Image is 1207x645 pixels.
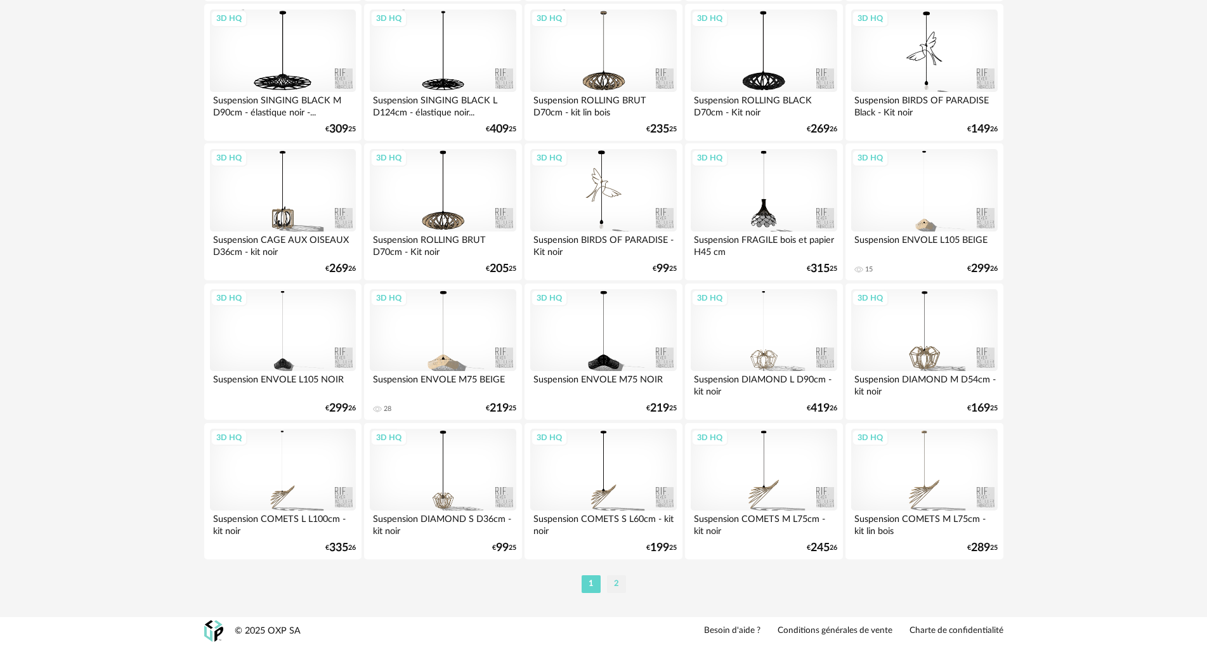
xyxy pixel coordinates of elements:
a: 3D HQ Suspension COMETS M L75cm - kit lin bois €28925 [845,423,1003,560]
div: € 26 [967,264,998,273]
a: Besoin d'aide ? [704,625,760,637]
div: Suspension COMETS M L75cm - kit lin bois [851,511,997,536]
div: 3D HQ [370,150,407,166]
div: 3D HQ [852,290,889,306]
a: 3D HQ Suspension ENVOLE L105 BEIGE 15 €29926 [845,143,1003,280]
div: Suspension FRAGILE bois et papier H45 cm [691,231,837,257]
div: Suspension DIAMOND L D90cm - kit noir [691,371,837,396]
div: Suspension ROLLING BRUT D70cm - kit lin bois [530,92,676,117]
div: € 25 [646,404,677,413]
span: 315 [811,264,830,273]
div: € 25 [492,544,516,552]
div: Suspension ROLLING BLACK D70cm - Kit noir [691,92,837,117]
div: Suspension ENVOLE L105 BEIGE [851,231,997,257]
div: € 25 [486,125,516,134]
div: Suspension SINGING BLACK M D90cm - élastique noir -... [210,92,356,117]
div: € 26 [807,125,837,134]
div: € 25 [486,264,516,273]
div: € 25 [646,544,677,552]
div: 3D HQ [691,150,728,166]
a: 3D HQ Suspension ENVOLE M75 NOIR €21925 [525,283,682,420]
div: Suspension COMETS S L60cm - kit noir [530,511,676,536]
div: € 25 [486,404,516,413]
div: 3D HQ [531,150,568,166]
div: 3D HQ [211,150,247,166]
div: 3D HQ [211,10,247,27]
a: 3D HQ Suspension DIAMOND L D90cm - kit noir €41926 [685,283,842,420]
a: Charte de confidentialité [910,625,1003,637]
div: 3D HQ [531,10,568,27]
span: 269 [811,125,830,134]
div: 3D HQ [531,290,568,306]
div: 3D HQ [211,429,247,446]
div: Suspension ROLLING BRUT D70cm - Kit noir [370,231,516,257]
div: € 26 [325,264,356,273]
div: 3D HQ [852,10,889,27]
div: Suspension COMETS M L75cm - kit noir [691,511,837,536]
span: 269 [329,264,348,273]
a: 3D HQ Suspension BIRDS OF PARADISE Black - Kit noir €14926 [845,4,1003,141]
div: 28 [384,405,391,414]
div: Suspension DIAMOND M D54cm - kit noir [851,371,997,396]
span: 409 [490,125,509,134]
a: Conditions générales de vente [778,625,892,637]
a: 3D HQ Suspension COMETS S L60cm - kit noir €19925 [525,423,682,560]
li: 2 [607,575,626,593]
div: 3D HQ [370,290,407,306]
span: 205 [490,264,509,273]
div: Suspension ENVOLE M75 NOIR [530,371,676,396]
span: 219 [490,404,509,413]
div: € 26 [807,544,837,552]
div: 3D HQ [852,429,889,446]
div: € 26 [325,404,356,413]
span: 299 [971,264,990,273]
div: € 25 [653,264,677,273]
a: 3D HQ Suspension ROLLING BRUT D70cm - kit lin bois €23525 [525,4,682,141]
div: € 26 [325,544,356,552]
div: © 2025 OXP SA [235,625,301,637]
a: 3D HQ Suspension DIAMOND S D36cm - kit noir €9925 [364,423,521,560]
div: 3D HQ [370,10,407,27]
span: 149 [971,125,990,134]
span: 99 [496,544,509,552]
div: 3D HQ [691,429,728,446]
div: Suspension SINGING BLACK L D124cm - élastique noir... [370,92,516,117]
li: 1 [582,575,601,593]
a: 3D HQ Suspension BIRDS OF PARADISE - Kit noir €9925 [525,143,682,280]
div: € 26 [967,125,998,134]
span: 419 [811,404,830,413]
a: 3D HQ Suspension ROLLING BLACK D70cm - Kit noir €26926 [685,4,842,141]
div: 3D HQ [691,290,728,306]
img: OXP [204,620,223,642]
span: 99 [656,264,669,273]
div: 3D HQ [531,429,568,446]
div: Suspension BIRDS OF PARADISE - Kit noir [530,231,676,257]
div: € 25 [967,404,998,413]
div: Suspension DIAMOND S D36cm - kit noir [370,511,516,536]
div: 3D HQ [852,150,889,166]
div: 3D HQ [691,10,728,27]
span: 199 [650,544,669,552]
div: € 25 [325,125,356,134]
a: 3D HQ Suspension COMETS L L100cm - kit noir €33526 [204,423,362,560]
span: 289 [971,544,990,552]
div: € 25 [646,125,677,134]
span: 169 [971,404,990,413]
span: 235 [650,125,669,134]
div: Suspension BIRDS OF PARADISE Black - Kit noir [851,92,997,117]
div: 3D HQ [211,290,247,306]
span: 245 [811,544,830,552]
span: 335 [329,544,348,552]
span: 309 [329,125,348,134]
a: 3D HQ Suspension ENVOLE L105 NOIR €29926 [204,283,362,420]
a: 3D HQ Suspension SINGING BLACK M D90cm - élastique noir -... €30925 [204,4,362,141]
div: 3D HQ [370,429,407,446]
a: 3D HQ Suspension ENVOLE M75 BEIGE 28 €21925 [364,283,521,420]
a: 3D HQ Suspension DIAMOND M D54cm - kit noir €16925 [845,283,1003,420]
a: 3D HQ Suspension SINGING BLACK L D124cm - élastique noir... €40925 [364,4,521,141]
div: Suspension COMETS L L100cm - kit noir [210,511,356,536]
div: € 25 [967,544,998,552]
div: € 25 [807,264,837,273]
div: Suspension ENVOLE M75 BEIGE [370,371,516,396]
div: Suspension ENVOLE L105 NOIR [210,371,356,396]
